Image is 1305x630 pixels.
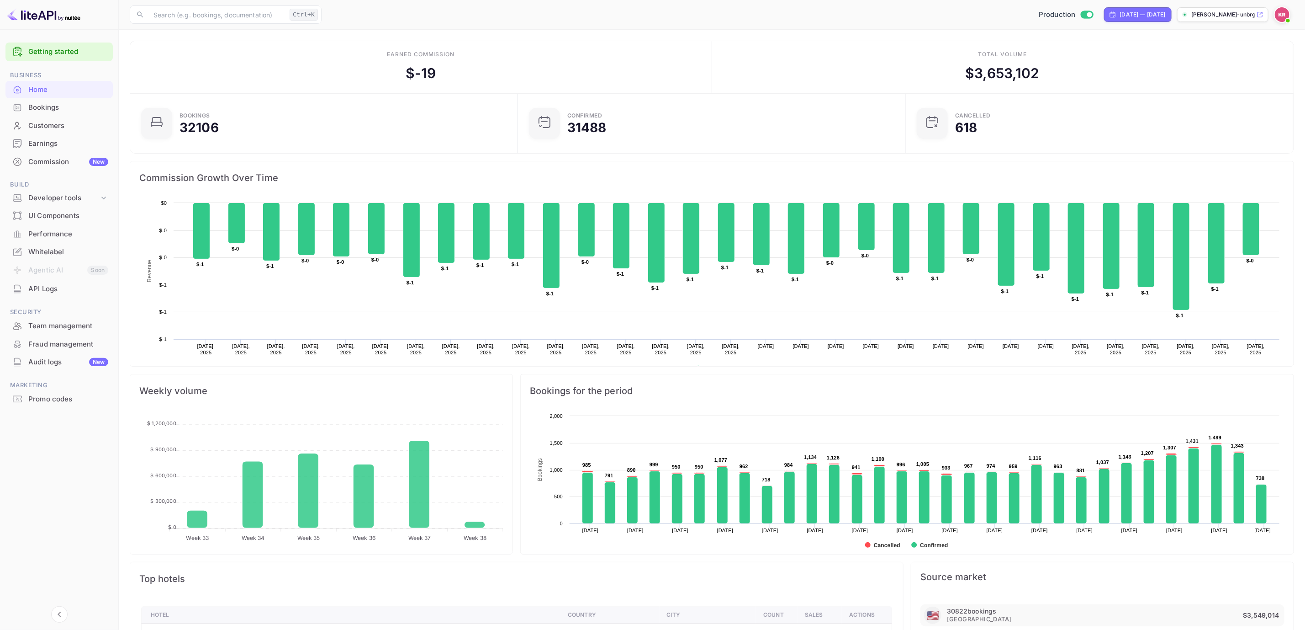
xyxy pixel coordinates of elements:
text: [DATE], 2025 [477,343,495,355]
tspan: Week 37 [408,534,431,541]
text: [DATE] [793,343,809,349]
text: $-0 [301,258,309,263]
text: [DATE] [942,528,958,533]
text: 1,000 [550,467,563,473]
div: 31488 [567,121,607,134]
text: $-0 [1247,258,1254,263]
text: 1,116 [1029,455,1041,461]
text: [DATE], 2025 [1177,343,1195,355]
text: [DATE] [852,528,868,533]
text: 1,077 [714,457,727,463]
text: 1,207 [1141,450,1154,456]
text: $-0 [337,259,344,265]
div: [DATE] — [DATE] [1120,11,1166,19]
text: [DATE] [898,343,914,349]
text: $-1 [1211,286,1219,292]
div: Fraud management [5,336,113,353]
text: [DATE], 2025 [687,343,705,355]
text: $-1 [896,276,903,281]
span: Business [5,70,113,80]
a: Fraud management [5,336,113,352]
text: [DATE] [758,343,774,349]
p: $3,549,014 [1243,610,1281,621]
div: Fraud management [28,339,108,350]
text: [DATE], 2025 [1142,343,1160,355]
span: Marketing [5,380,113,390]
div: Getting started [5,43,113,61]
div: Bookings [28,102,108,113]
div: Developer tools [5,190,113,206]
text: 963 [1054,464,1062,469]
div: Earnings [5,135,113,153]
text: $-1 [196,262,204,267]
text: $-1 [687,277,694,282]
text: $-1 [441,266,449,271]
text: [DATE] [1121,528,1138,533]
text: [DATE] [582,528,599,533]
text: 950 [672,464,681,470]
text: [DATE], 2025 [442,343,460,355]
text: $-1 [512,262,519,267]
text: 996 [897,462,905,467]
div: CommissionNew [5,153,113,171]
text: [DATE] [863,343,879,349]
div: Promo codes [28,394,108,405]
text: 984 [784,462,793,468]
text: [DATE] [1031,528,1048,533]
text: [DATE] [672,528,688,533]
text: Bookings [537,458,543,481]
text: $-0 [967,257,974,262]
text: $-1 [266,263,274,269]
span: [GEOGRAPHIC_DATA] [947,615,1012,624]
a: Bookings [5,99,113,116]
span: Commission Growth Over Time [139,171,1284,185]
text: 890 [627,467,636,473]
div: $ -19 [406,63,436,84]
text: [DATE] [1166,528,1183,533]
text: Confirmed [920,542,948,549]
text: [DATE], 2025 [372,343,390,355]
text: [DATE] [1255,528,1271,533]
tspan: $ 600,000 [150,472,176,479]
text: $-1 [546,291,554,296]
text: 1,037 [1096,459,1109,465]
p: [PERSON_NAME]-unbrg.[PERSON_NAME]... [1191,11,1255,19]
text: $-1 [721,265,729,270]
text: 791 [605,473,613,478]
text: 1,134 [804,454,817,460]
div: Developer tools [28,193,99,203]
span: Security [5,307,113,317]
span: Production [1039,10,1076,20]
a: Performance [5,225,113,242]
div: Confirmed [567,113,602,118]
text: [DATE], 2025 [302,343,320,355]
text: $-1 [1176,313,1183,318]
tspan: Week 35 [297,534,320,541]
text: [DATE], 2025 [617,343,635,355]
span: United States [926,605,939,626]
text: [DATE], 2025 [337,343,355,355]
div: Switch to Sandbox mode [1035,10,1097,20]
text: 933 [942,465,951,470]
text: 500 [554,494,563,499]
div: Performance [28,229,108,240]
text: 718 [762,477,771,482]
text: [DATE] [717,528,734,533]
tspan: $ 300,000 [150,498,176,504]
text: $-1 [931,276,939,281]
text: 1,431 [1186,438,1199,444]
text: 1,500 [550,440,563,446]
div: Ctrl+K [290,9,318,21]
div: New [89,158,108,166]
text: $-1 [407,280,414,285]
text: 941 [852,464,861,470]
text: [DATE], 2025 [267,343,285,355]
div: Home [5,81,113,99]
span: Build [5,180,113,190]
th: Count [756,607,798,624]
div: Customers [5,117,113,135]
text: [DATE] [627,528,644,533]
text: [DATE], 2025 [722,343,740,355]
text: [DATE], 2025 [1107,343,1125,355]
